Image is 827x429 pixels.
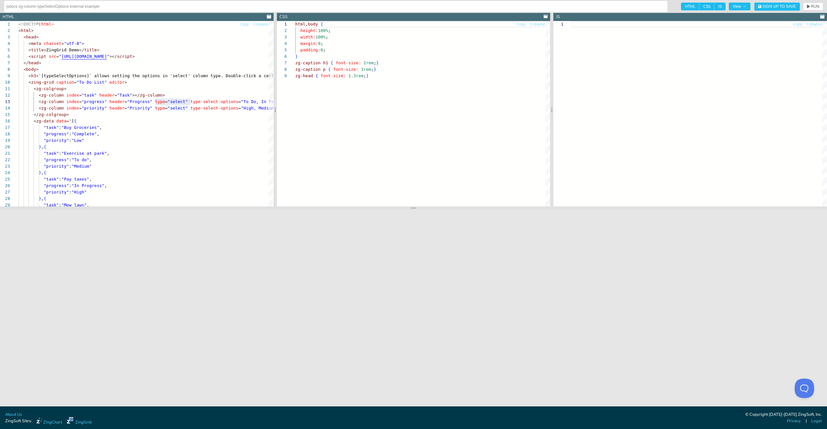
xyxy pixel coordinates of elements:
span: 1.3rem [348,73,363,78]
span: { [330,60,333,65]
span: { [44,144,46,149]
span: > [82,41,84,46]
span: head [28,60,38,65]
span: > [64,86,67,91]
span: ></ [110,54,117,59]
span: : [69,164,72,169]
span: = [125,99,127,104]
div: 1 [277,21,287,27]
span: ; [363,73,366,78]
span: editor [110,80,125,85]
span: " [107,54,110,59]
span: '[ [69,119,74,123]
span: ; [328,28,330,33]
span: header [110,106,125,110]
span: html [295,22,305,26]
span: "High" [71,190,87,194]
span: : [69,131,72,136]
span: > [67,112,69,117]
span: "Medium" [71,164,92,169]
span: , [87,203,89,207]
a: ZingChart [37,417,62,425]
span: "priority" [44,138,69,143]
div: 2 [277,27,287,34]
span: = [125,106,127,110]
div: JS [556,14,560,20]
span: html [21,28,31,33]
span: n 'select' column type. Double-click a cell to ope [165,73,291,78]
span: "progress" [44,131,69,136]
span: "Exercise at park" [61,151,107,156]
span: zg-column [41,106,64,110]
div: 7 [277,60,287,66]
span: { [315,73,318,78]
span: , [41,170,44,175]
span: , [41,144,44,149]
span: zg-caption [295,60,320,65]
span: "progress" [44,183,69,188]
span: = [79,93,82,98]
button: Collapse [530,21,546,27]
span: header [99,93,115,98]
span: Copy [517,22,526,26]
span: : [69,138,72,143]
span: "progress" [44,157,69,162]
span: index [67,106,79,110]
span: View [733,5,747,8]
span: HTML [681,3,699,10]
span: <!DOCTYPE [18,22,41,26]
button: Copy [516,21,526,27]
span: "High, Medium, Low" [241,106,289,110]
span: < [39,93,41,98]
span: "task" [44,177,59,182]
button: RUN [803,3,823,10]
span: "select" [168,99,188,104]
span: > [51,22,54,26]
span: , [107,151,110,156]
span: { [44,196,46,201]
span: 2rem [363,60,373,65]
span: "priority" [44,164,69,169]
span: "In Progress" [71,183,104,188]
span: h1 [323,60,328,65]
span: > [162,93,165,98]
span: script [31,54,46,59]
span: title [31,47,44,52]
span: html [41,22,51,26]
span: "Pay taxes" [61,177,89,182]
span: | [806,418,807,424]
span: Copy [240,22,249,26]
span: } [39,170,41,175]
span: = [67,119,69,123]
span: font-size: [320,73,346,78]
span: zg-colgroup [36,86,64,91]
span: ZingGrid Demo [46,47,79,52]
span: data [56,119,66,123]
span: type [155,106,165,110]
a: Privacy [787,418,801,424]
span: 100% [315,35,325,39]
div: 6 [277,53,287,60]
span: < [24,67,26,72]
span: JS [714,3,726,10]
span: } [39,196,41,201]
span: "task" [82,93,97,98]
span: p [323,67,326,72]
div: checkbox-group [681,3,726,10]
button: View [729,3,750,10]
span: > [36,67,39,72]
span: "To do" [71,157,89,162]
span: : [69,183,72,188]
span: header [110,99,125,104]
span: = [74,80,77,85]
span: 100% [318,28,328,33]
span: : [69,190,72,194]
button: Copy [239,21,249,27]
span: "utf-8" [64,41,82,46]
span: < [39,106,41,110]
span: < [28,73,31,78]
span: width: [300,35,315,39]
span: "Task" [117,93,132,98]
span: "To Do, In Progress, Complete, Cancel" [241,99,337,104]
span: height: [300,28,318,33]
